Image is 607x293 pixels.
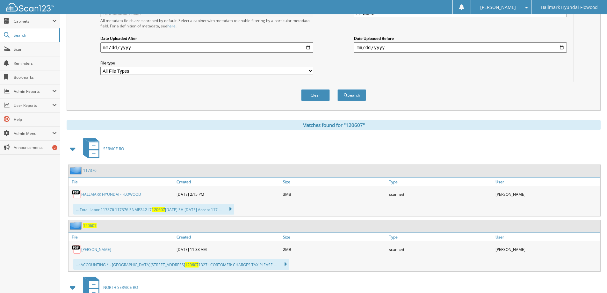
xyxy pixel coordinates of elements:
[103,146,124,151] span: SERVICE RO
[69,178,175,186] a: File
[100,42,313,53] input: start
[100,60,313,66] label: File type
[387,188,494,201] div: scanned
[70,166,83,174] img: folder2.png
[387,178,494,186] a: Type
[100,36,313,41] label: Date Uploaded After
[387,233,494,241] a: Type
[69,233,175,241] a: File
[14,47,57,52] span: Scan
[14,18,52,24] span: Cabinets
[387,243,494,256] div: scanned
[72,189,81,199] img: PDF.png
[14,117,57,122] span: Help
[100,18,313,29] div: All metadata fields are searched by default. Select a cabinet with metadata to enable filtering b...
[73,204,234,215] div: ... Total Labor 117376 117376 SNMP24GL7 [DATE] SH [DATE] Accept 117 ...
[70,222,83,230] img: folder2.png
[281,188,388,201] div: 3MB
[14,103,52,108] span: User Reports
[494,233,600,241] a: User
[301,89,330,101] button: Clear
[72,245,81,254] img: PDF.png
[354,42,567,53] input: end
[337,89,366,101] button: Search
[354,36,567,41] label: Date Uploaded Before
[73,259,289,270] div: ...: ACCOUNTING * . [GEOGRAPHIC_DATA][STREET_ADDRESS] 1327 : CORTOMER: CHARGES TAX PLEASE ...
[14,61,57,66] span: Reminders
[14,75,57,80] span: Bookmarks
[67,120,601,130] div: Matches found for "120607"
[83,223,97,228] a: 120607
[6,3,54,11] img: scan123-logo-white.svg
[52,145,57,150] div: 2
[175,243,281,256] div: [DATE] 11:33 AM
[14,145,57,150] span: Announcements
[541,5,598,9] span: Hallmark Hyundai Flowood
[175,188,281,201] div: [DATE] 2:15 PM
[185,262,199,267] span: 120607
[81,247,111,252] a: [PERSON_NAME]
[79,136,124,161] a: SERVICE RO
[14,89,52,94] span: Admin Reports
[14,131,52,136] span: Admin Menu
[167,23,176,29] a: here
[152,207,165,212] span: 120607
[14,33,56,38] span: Search
[81,192,141,197] a: HALLMARK HYUNDAI - FLOWOOD
[494,178,600,186] a: User
[494,243,600,256] div: [PERSON_NAME]
[175,178,281,186] a: Created
[103,285,138,290] span: NORTH SERVICE RO
[83,168,97,173] a: 117376
[281,233,388,241] a: Size
[494,188,600,201] div: [PERSON_NAME]
[175,233,281,241] a: Created
[281,243,388,256] div: 2MB
[480,5,516,9] span: [PERSON_NAME]
[281,178,388,186] a: Size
